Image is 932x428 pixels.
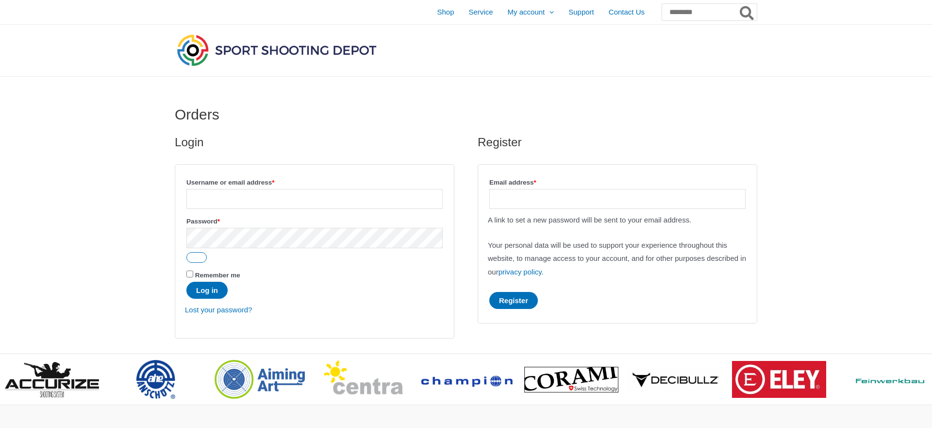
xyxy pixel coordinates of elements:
h2: Login [175,135,454,150]
span: Remember me [195,272,240,279]
p: A link to set a new password will be sent to your email address. [488,213,747,227]
input: Remember me [186,271,193,277]
label: Email address [489,176,746,189]
h2: Register [478,135,757,150]
a: privacy policy [499,268,542,276]
p: Your personal data will be used to support your experience throughout this website, to manage acc... [488,239,747,279]
label: Password [186,215,443,228]
img: Sport Shooting Depot [175,32,379,68]
button: Show password [186,252,207,263]
button: Register [489,292,538,309]
a: Lost your password? [185,306,252,314]
h1: Orders [175,106,757,123]
label: Username or email address [186,176,443,189]
button: Search [738,4,757,20]
button: Log in [186,282,228,299]
img: brand logo [732,361,826,398]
